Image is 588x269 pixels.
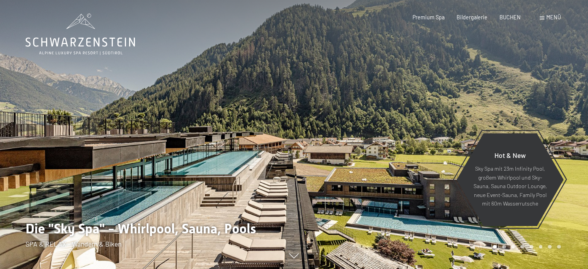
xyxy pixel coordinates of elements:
a: BUCHEN [499,14,521,21]
div: Carousel Page 8 [557,245,561,249]
div: Carousel Pagination [490,245,561,249]
div: Carousel Page 4 [520,245,524,249]
a: Hot & New Sky Spa mit 23m Infinity Pool, großem Whirlpool und Sky-Sauna, Sauna Outdoor Lounge, ne... [456,133,564,226]
a: Premium Spa [412,14,445,21]
div: Carousel Page 5 [530,245,533,249]
div: Carousel Page 2 [502,245,506,249]
div: Carousel Page 7 [548,245,552,249]
div: Carousel Page 6 [539,245,543,249]
div: Carousel Page 3 [511,245,515,249]
p: Sky Spa mit 23m Infinity Pool, großem Whirlpool und Sky-Sauna, Sauna Outdoor Lounge, neue Event-S... [473,164,547,208]
span: Hot & New [494,151,526,159]
a: Bildergalerie [457,14,487,21]
div: Carousel Page 1 (Current Slide) [493,245,497,249]
span: Menü [546,14,561,21]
